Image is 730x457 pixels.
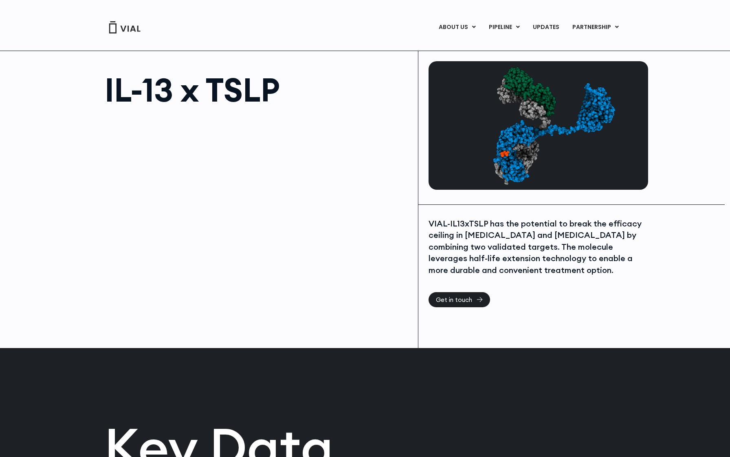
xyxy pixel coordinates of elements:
img: Vial Logo [108,21,141,33]
a: PARTNERSHIPMenu Toggle [566,20,625,34]
h1: IL-13 x TSLP [105,73,410,106]
a: PIPELINEMenu Toggle [482,20,526,34]
a: ABOUT USMenu Toggle [432,20,482,34]
span: Get in touch [436,297,472,303]
a: UPDATES [526,20,565,34]
a: Get in touch [429,292,490,307]
div: VIAL-IL13xTSLP has the potential to break the efficacy ceiling in [MEDICAL_DATA] and [MEDICAL_DAT... [429,218,646,276]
